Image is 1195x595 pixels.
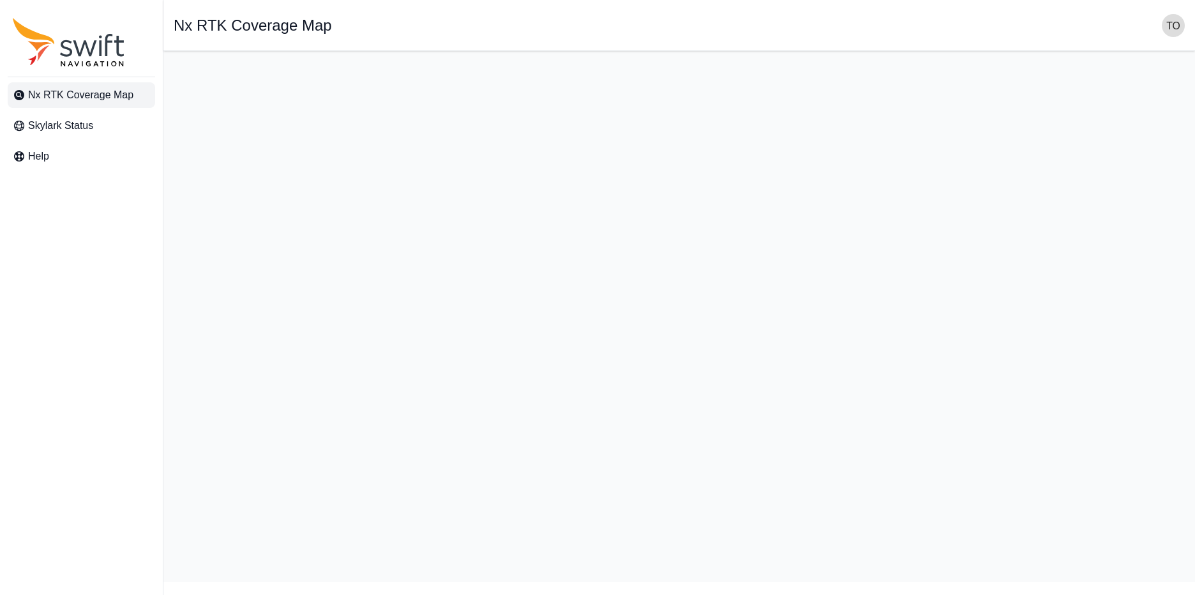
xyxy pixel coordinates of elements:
a: Nx RTK Coverage Map [8,82,155,108]
a: Skylark Status [8,113,155,139]
iframe: RTK Map [174,61,1185,572]
span: Skylark Status [28,118,93,133]
h1: Nx RTK Coverage Map [174,18,332,33]
a: Help [8,144,155,169]
span: Nx RTK Coverage Map [28,87,133,103]
img: user photo [1162,14,1185,37]
span: Help [28,149,49,164]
